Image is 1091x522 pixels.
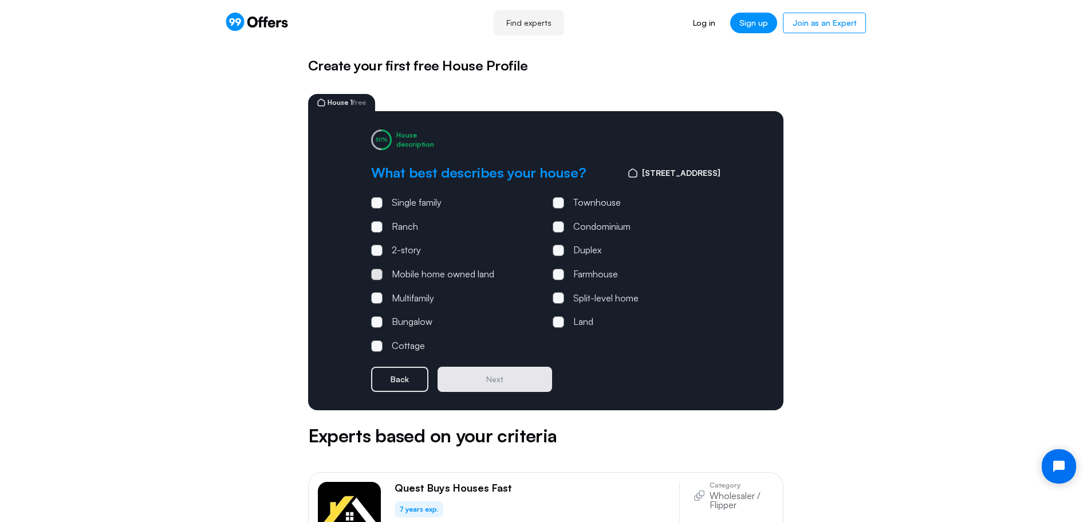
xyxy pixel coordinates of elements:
div: House description [396,131,434,148]
p: Category [710,482,774,489]
div: Multifamily [392,291,434,306]
button: Next [438,367,552,392]
a: Find experts [494,10,564,36]
span: [STREET_ADDRESS] [642,167,720,179]
button: Back [371,367,428,392]
div: 7 years exp. [395,501,443,517]
a: Log in [684,13,724,33]
div: 2-story [392,243,421,258]
h5: Create your first free House Profile [308,55,783,76]
h5: Experts based on your criteria [308,422,783,449]
iframe: Tidio Chat [1032,439,1086,493]
div: Mobile home owned land [392,267,494,282]
div: Condominium [573,219,631,234]
div: Split-level home [573,291,639,306]
div: Bungalow [392,315,432,329]
a: Sign up [730,13,777,33]
div: Ranch [392,219,418,234]
div: Single family [392,195,442,210]
span: House 1 [328,99,366,106]
div: Duplex [573,243,601,258]
p: Quest Buys Houses Fast [395,482,512,494]
span: free [353,98,366,107]
div: Land [573,315,593,329]
h2: What best describes your house? [371,164,586,182]
p: Wholesaler / Flipper [710,491,774,509]
div: Cottage [392,339,425,354]
a: Join as an Expert [783,13,866,33]
div: Farmhouse [573,267,618,282]
div: Townhouse [573,195,621,210]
